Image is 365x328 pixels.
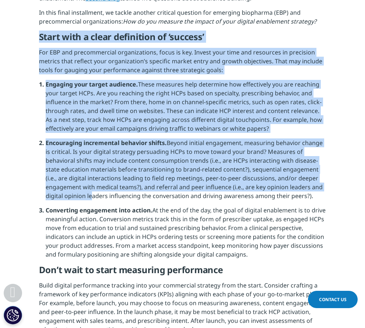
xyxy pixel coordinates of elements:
[39,264,326,281] h5: Don’t wait to start measuring performance
[39,48,326,80] p: For EBP and precommercial organizations, focus is key. Invest your time and resources in precisio...
[319,296,347,303] span: Contact Us
[39,8,326,31] p: In this final installment, we tackle another critical question for emerging biopharma (EBP) and p...
[46,138,326,206] li: Encouraging incremental behavior shifts.
[39,31,326,48] h5: Start with a clear definition of ‘success’
[46,80,326,138] li: Engaging your target audience.
[46,139,323,200] span: Beyond initial engagement, measuring behavior change is critical. Is your digital strategy persua...
[308,291,358,308] a: Contact Us
[123,17,316,25] em: How do you measure the impact of your digital enablement strategy?
[46,206,326,258] span: At the end of the day, the goal of digital enablement is to drive meaningful action. Conversion m...
[4,306,22,324] button: Impostazioni cookie
[46,206,326,264] li: Converting engagement into action.
[46,80,322,133] span: These measures help determine how effectively you are reaching your target HCPs. Are you reaching...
